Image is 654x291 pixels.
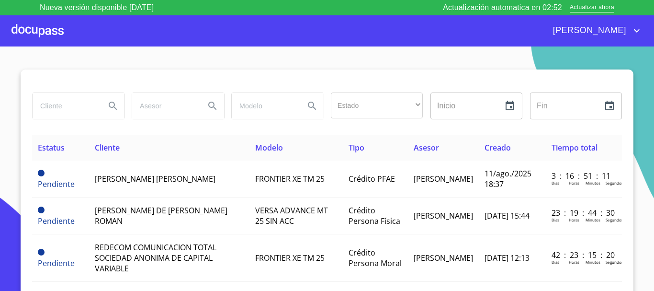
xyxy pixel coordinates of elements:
span: Asesor [414,142,439,153]
span: REDECOM COMUNICACION TOTAL SOCIEDAD ANONIMA DE CAPITAL VARIABLE [95,242,216,274]
span: Pendiente [38,207,45,213]
input: search [33,93,98,119]
span: Creado [485,142,511,153]
span: FRONTIER XE TM 25 [255,174,325,184]
button: Search [201,94,224,117]
p: Dias [552,180,559,186]
p: Horas [569,180,579,186]
p: Minutos [586,180,600,186]
span: Estatus [38,142,65,153]
input: search [132,93,197,119]
span: [PERSON_NAME] DE [PERSON_NAME] ROMAN [95,205,227,226]
p: 23 : 19 : 44 : 30 [552,208,616,218]
span: [DATE] 15:44 [485,210,530,221]
span: Pendiente [38,249,45,256]
div: ​ [331,93,423,118]
span: Pendiente [38,170,45,176]
span: Pendiente [38,216,75,226]
span: VERSA ADVANCE MT 25 SIN ACC [255,205,328,226]
span: Pendiente [38,258,75,268]
p: 42 : 23 : 15 : 20 [552,250,616,260]
span: [PERSON_NAME] [PERSON_NAME] [95,174,215,184]
span: Crédito Persona Moral [349,247,402,268]
p: Nueva versión disponible [DATE] [40,2,154,13]
span: Actualizar ahora [570,3,614,13]
p: Minutos [586,217,600,222]
button: Search [101,94,124,117]
span: [DATE] 12:13 [485,253,530,263]
p: 3 : 16 : 51 : 11 [552,171,616,181]
span: Tiempo total [552,142,598,153]
span: Pendiente [38,179,75,189]
span: Cliente [95,142,120,153]
p: Minutos [586,259,600,265]
span: Crédito Persona Física [349,205,400,226]
button: account of current user [546,23,643,38]
input: search [232,93,297,119]
p: Dias [552,217,559,222]
span: Modelo [255,142,283,153]
span: [PERSON_NAME] [414,210,473,221]
span: [PERSON_NAME] [546,23,631,38]
span: FRONTIER XE TM 25 [255,253,325,263]
p: Segundos [606,259,623,265]
span: [PERSON_NAME] [414,253,473,263]
p: Horas [569,259,579,265]
span: [PERSON_NAME] [414,174,473,184]
span: Crédito PFAE [349,174,395,184]
p: Horas [569,217,579,222]
span: 11/ago./2025 18:37 [485,168,531,189]
p: Segundos [606,180,623,186]
p: Actualización automatica en 02:52 [443,2,562,13]
p: Segundos [606,217,623,222]
span: Tipo [349,142,364,153]
p: Dias [552,259,559,265]
button: Search [301,94,324,117]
